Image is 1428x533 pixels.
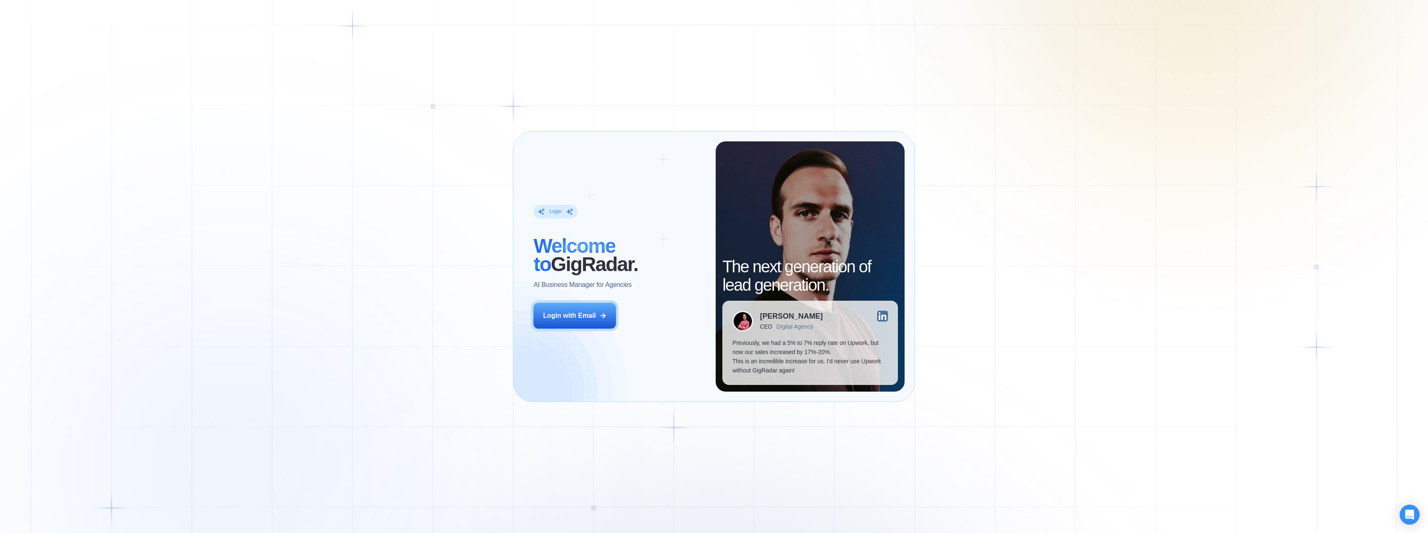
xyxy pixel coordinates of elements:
[760,312,823,320] div: [PERSON_NAME]
[777,323,813,330] div: Digital Agency
[1400,505,1420,525] div: Open Intercom Messenger
[533,303,616,329] button: Login with Email
[533,237,706,274] h2: ‍ GigRadar.
[533,280,631,289] p: AI Business Manager for Agencies
[549,208,561,215] div: Login
[732,338,887,375] p: Previously, we had a 5% to 7% reply rate on Upwork, but now our sales increased by 17%-20%. This ...
[543,311,596,320] div: Login with Email
[533,235,615,275] span: Welcome to
[722,257,898,294] h2: The next generation of lead generation.
[760,323,772,330] div: CEO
